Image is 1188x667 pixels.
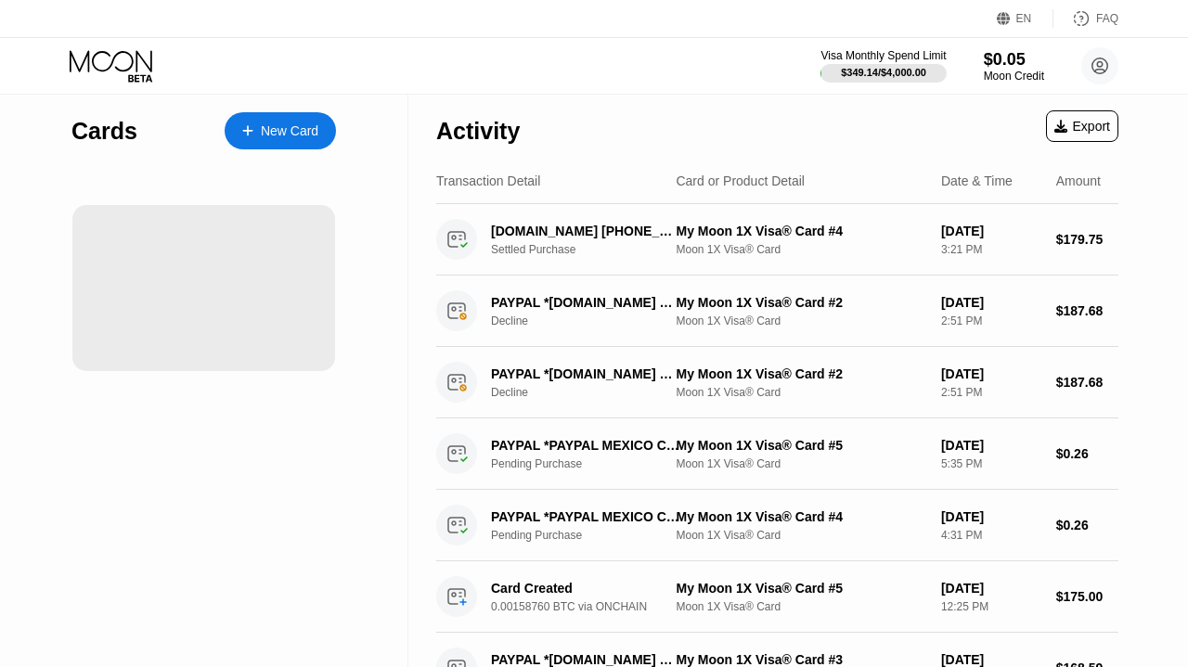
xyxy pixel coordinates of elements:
div: [DOMAIN_NAME] [PHONE_NUMBER] USSettled PurchaseMy Moon 1X Visa® Card #4Moon 1X Visa® Card[DATE]3:... [436,204,1118,276]
div: PAYPAL *PAYPAL MEXICO CITY MXPending PurchaseMy Moon 1X Visa® Card #5Moon 1X Visa® Card[DATE]5:35... [436,418,1118,490]
div: $187.68 [1056,375,1118,390]
div: [DOMAIN_NAME] [PHONE_NUMBER] US [491,224,679,238]
div: PAYPAL *PAYPAL MEXICO CITY MXPending PurchaseMy Moon 1X Visa® Card #4Moon 1X Visa® Card[DATE]4:31... [436,490,1118,561]
div: Moon 1X Visa® Card [676,243,925,256]
div: $0.05Moon Credit [984,50,1044,83]
div: Moon 1X Visa® Card [676,457,925,470]
div: PAYPAL *[DOMAIN_NAME] 8009262824 USDeclineMy Moon 1X Visa® Card #2Moon 1X Visa® Card[DATE]2:51 PM... [436,276,1118,347]
div: $187.68 [1056,303,1118,318]
div: [DATE] [941,295,1041,310]
div: EN [997,9,1053,28]
div: New Card [225,112,336,149]
div: 3:21 PM [941,243,1041,256]
div: FAQ [1096,12,1118,25]
div: Amount [1056,173,1101,188]
div: Decline [491,386,693,399]
div: 2:51 PM [941,386,1041,399]
div: Card or Product Detail [676,173,805,188]
div: [DATE] [941,581,1041,596]
div: 5:35 PM [941,457,1041,470]
div: $0.26 [1056,446,1118,461]
div: Date & Time [941,173,1013,188]
div: $0.26 [1056,518,1118,532]
div: [DATE] [941,438,1041,453]
div: Cards [71,118,137,145]
div: $0.05 [984,50,1044,70]
div: 2:51 PM [941,314,1041,327]
div: Moon 1X Visa® Card [676,529,925,542]
div: Transaction Detail [436,173,540,188]
div: 12:25 PM [941,600,1041,613]
div: Decline [491,314,693,327]
div: Pending Purchase [491,529,693,542]
div: Moon 1X Visa® Card [676,386,925,399]
div: Moon 1X Visa® Card [676,600,925,613]
div: PAYPAL *PAYPAL MEXICO CITY MX [491,509,679,524]
div: Moon 1X Visa® Card [676,314,925,327]
div: New Card [261,123,318,139]
div: EN [1016,12,1032,25]
div: 0.00158760 BTC via ONCHAIN [491,600,693,613]
div: $349.14 / $4,000.00 [841,67,926,78]
div: Export [1054,119,1110,134]
div: PAYPAL *PAYPAL MEXICO CITY MX [491,438,679,453]
div: PAYPAL *[DOMAIN_NAME] 8009262824 US [491,652,679,667]
div: Visa Monthly Spend Limit [820,49,946,62]
div: [DATE] [941,224,1041,238]
div: My Moon 1X Visa® Card #2 [676,366,925,381]
div: [DATE] [941,652,1041,667]
div: 4:31 PM [941,529,1041,542]
div: Visa Monthly Spend Limit$349.14/$4,000.00 [820,49,946,83]
div: PAYPAL *[DOMAIN_NAME] 8009262824 US [491,295,679,310]
div: My Moon 1X Visa® Card #4 [676,224,925,238]
div: Export [1046,110,1118,142]
div: Settled Purchase [491,243,693,256]
div: My Moon 1X Visa® Card #2 [676,295,925,310]
div: [DATE] [941,509,1041,524]
div: PAYPAL *[DOMAIN_NAME] 8009262824 USDeclineMy Moon 1X Visa® Card #2Moon 1X Visa® Card[DATE]2:51 PM... [436,347,1118,418]
div: $175.00 [1056,589,1118,604]
div: Pending Purchase [491,457,693,470]
div: Card Created [491,581,679,596]
div: FAQ [1053,9,1118,28]
div: $179.75 [1056,232,1118,247]
div: My Moon 1X Visa® Card #5 [676,438,925,453]
div: Activity [436,118,520,145]
div: My Moon 1X Visa® Card #4 [676,509,925,524]
div: My Moon 1X Visa® Card #5 [676,581,925,596]
div: Card Created0.00158760 BTC via ONCHAINMy Moon 1X Visa® Card #5Moon 1X Visa® Card[DATE]12:25 PM$17... [436,561,1118,633]
div: My Moon 1X Visa® Card #3 [676,652,925,667]
div: PAYPAL *[DOMAIN_NAME] 8009262824 US [491,366,679,381]
div: Moon Credit [984,70,1044,83]
div: [DATE] [941,366,1041,381]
